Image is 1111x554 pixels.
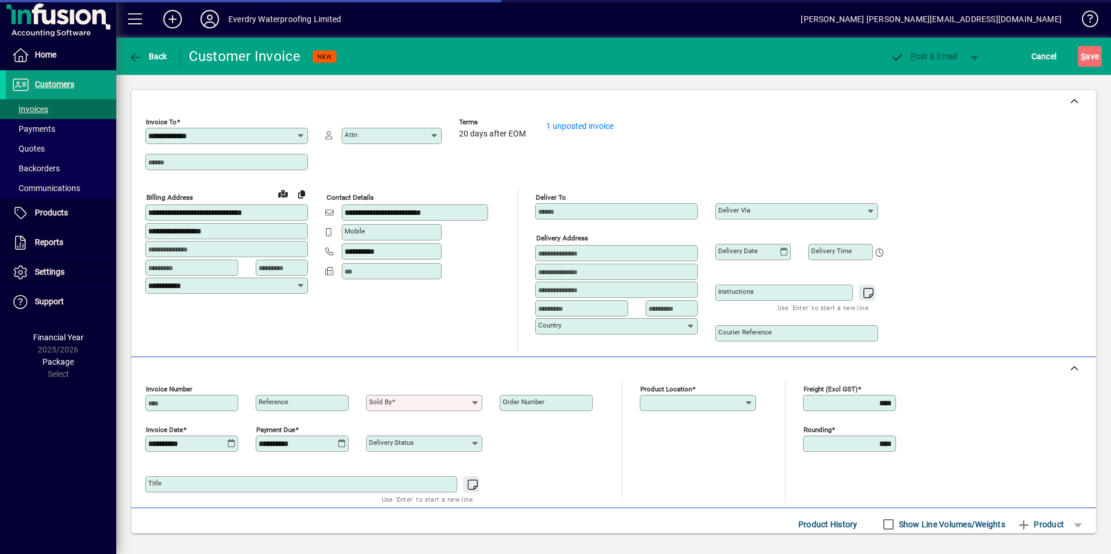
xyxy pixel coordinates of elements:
[798,515,858,534] span: Product History
[640,385,692,393] mat-label: Product location
[777,301,869,314] mat-hint: Use 'Enter' to start a new line
[890,52,958,61] span: ost & Email
[1017,515,1064,534] span: Product
[1081,52,1085,61] span: S
[369,398,392,406] mat-label: Sold by
[718,206,750,214] mat-label: Deliver via
[811,247,852,255] mat-label: Delivery time
[35,267,64,276] span: Settings
[345,227,365,235] mat-label: Mobile
[345,131,357,139] mat-label: Attn
[6,99,116,119] a: Invoices
[274,184,292,203] a: View on map
[146,385,192,393] mat-label: Invoice number
[6,199,116,228] a: Products
[228,10,341,28] div: Everdry Waterproofing Limited
[718,328,772,336] mat-label: Courier Reference
[292,185,311,203] button: Copy to Delivery address
[35,238,63,247] span: Reports
[1028,46,1060,67] button: Cancel
[35,297,64,306] span: Support
[897,519,1005,530] label: Show Line Volumes/Weights
[718,247,758,255] mat-label: Delivery date
[459,129,526,139] span: 20 days after EOM
[911,52,916,61] span: P
[35,50,56,59] span: Home
[459,118,529,126] span: Terms
[804,385,858,393] mat-label: Freight (excl GST)
[538,321,561,329] mat-label: Country
[382,492,473,506] mat-hint: Use 'Enter' to start a new line
[116,46,180,67] app-page-header-button: Back
[146,426,183,434] mat-label: Invoice date
[804,426,832,434] mat-label: Rounding
[189,47,301,66] div: Customer Invoice
[35,208,68,217] span: Products
[148,479,162,487] mat-label: Title
[546,121,614,131] a: 1 unposted invoice
[6,287,116,316] a: Support
[126,46,170,67] button: Back
[256,426,295,434] mat-label: Payment due
[794,514,862,535] button: Product History
[128,52,167,61] span: Back
[12,105,48,114] span: Invoices
[12,164,60,173] span: Backorders
[191,9,228,30] button: Profile
[1078,46,1102,67] button: Save
[1081,47,1099,66] span: ave
[6,139,116,159] a: Quotes
[6,41,116,70] a: Home
[1073,2,1096,40] a: Knowledge Base
[12,184,80,193] span: Communications
[12,144,45,153] span: Quotes
[12,124,55,134] span: Payments
[6,178,116,198] a: Communications
[801,10,1062,28] div: [PERSON_NAME] [PERSON_NAME][EMAIL_ADDRESS][DOMAIN_NAME]
[35,80,74,89] span: Customers
[317,53,332,60] span: NEW
[259,398,288,406] mat-label: Reference
[369,438,414,447] mat-label: Delivery status
[718,287,754,296] mat-label: Instructions
[6,159,116,178] a: Backorders
[503,398,544,406] mat-label: Order number
[6,119,116,139] a: Payments
[536,193,566,202] mat-label: Deliver To
[42,357,74,366] span: Package
[1011,514,1070,535] button: Product
[146,118,177,126] mat-label: Invoice To
[6,258,116,287] a: Settings
[6,228,116,257] a: Reports
[884,46,963,67] button: Post & Email
[1031,47,1057,66] span: Cancel
[154,9,191,30] button: Add
[33,333,84,342] span: Financial Year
